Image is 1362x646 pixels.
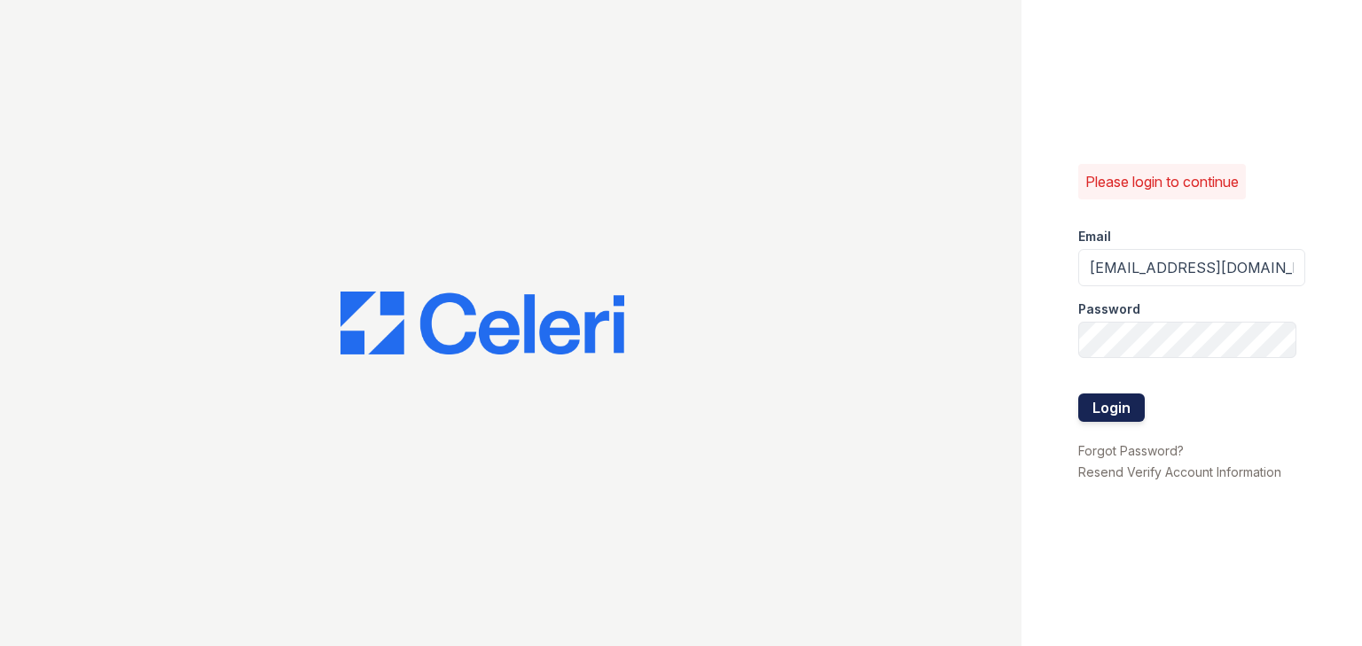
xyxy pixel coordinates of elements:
label: Password [1078,300,1140,318]
img: CE_Logo_Blue-a8612792a0a2168367f1c8372b55b34899dd931a85d93a1a3d3e32e68fde9ad4.png [340,292,624,355]
a: Resend Verify Account Information [1078,464,1281,479]
button: Login [1078,393,1145,422]
a: Forgot Password? [1078,443,1184,458]
label: Email [1078,228,1111,245]
p: Please login to continue [1085,171,1239,192]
